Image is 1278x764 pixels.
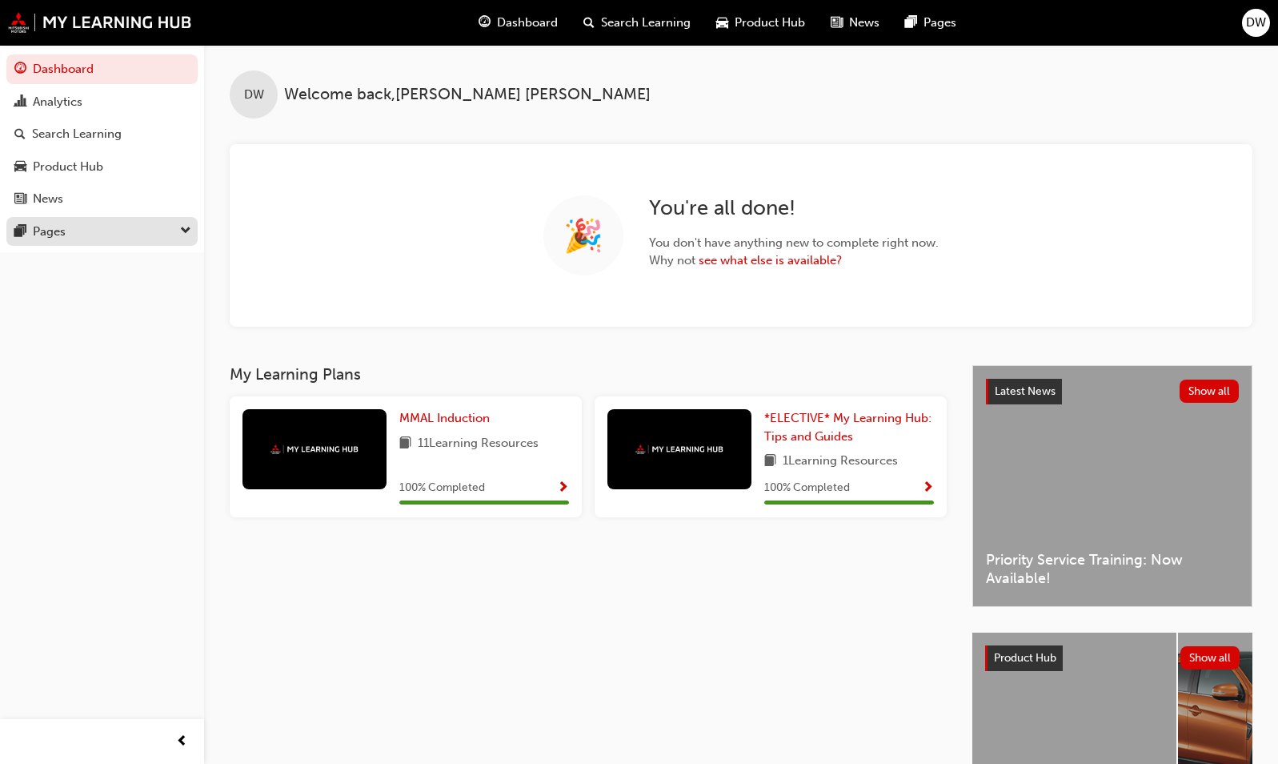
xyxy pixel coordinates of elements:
[986,379,1239,404] a: Latest NewsShow all
[33,223,66,241] div: Pages
[6,54,198,84] a: Dashboard
[849,14,879,32] span: News
[571,6,703,39] a: search-iconSearch Learning
[831,13,843,33] span: news-icon
[6,184,198,214] a: News
[764,452,776,472] span: book-icon
[33,158,103,176] div: Product Hub
[649,234,939,252] span: You don't have anything new to complete right now.
[6,152,198,182] a: Product Hub
[270,444,359,455] img: mmal
[14,95,26,110] span: chart-icon
[6,51,198,217] button: DashboardAnalyticsSearch LearningProduct HubNews
[699,253,842,267] a: see what else is available?
[764,479,850,497] span: 100 % Completed
[466,6,571,39] a: guage-iconDashboard
[180,221,191,242] span: down-icon
[986,551,1239,587] span: Priority Service Training: Now Available!
[33,190,63,208] div: News
[14,127,26,142] span: search-icon
[583,13,595,33] span: search-icon
[557,481,569,496] span: Show Progress
[6,119,198,149] a: Search Learning
[649,251,939,270] span: Why not
[14,62,26,77] span: guage-icon
[1180,380,1240,403] button: Show all
[244,86,264,104] span: DW
[399,411,490,425] span: MMAL Induction
[33,93,82,111] div: Analytics
[557,478,569,498] button: Show Progress
[995,384,1056,398] span: Latest News
[1242,9,1270,37] button: DW
[703,6,818,39] a: car-iconProduct Hub
[6,217,198,247] button: Pages
[716,13,728,33] span: car-icon
[649,195,939,221] h2: You're all done!
[923,14,956,32] span: Pages
[6,87,198,117] a: Analytics
[922,481,934,496] span: Show Progress
[922,478,934,498] button: Show Progress
[8,12,192,33] img: mmal
[563,227,603,245] span: 🎉
[905,13,917,33] span: pages-icon
[783,452,898,472] span: 1 Learning Resources
[1246,14,1266,32] span: DW
[399,479,485,497] span: 100 % Completed
[972,365,1252,607] a: Latest NewsShow allPriority Service Training: Now Available!
[418,434,539,454] span: 11 Learning Resources
[985,645,1240,671] a: Product HubShow all
[1180,646,1240,670] button: Show all
[735,14,805,32] span: Product Hub
[32,125,122,143] div: Search Learning
[14,160,26,175] span: car-icon
[284,86,651,104] span: Welcome back , [PERSON_NAME] [PERSON_NAME]
[399,434,411,454] span: book-icon
[14,225,26,239] span: pages-icon
[497,14,558,32] span: Dashboard
[818,6,892,39] a: news-iconNews
[994,651,1056,665] span: Product Hub
[399,409,496,428] a: MMAL Induction
[892,6,969,39] a: pages-iconPages
[230,365,947,384] h3: My Learning Plans
[479,13,491,33] span: guage-icon
[764,409,934,445] a: *ELECTIVE* My Learning Hub: Tips and Guides
[601,14,691,32] span: Search Learning
[764,411,931,444] span: *ELECTIVE* My Learning Hub: Tips and Guides
[176,732,188,752] span: prev-icon
[635,444,723,455] img: mmal
[14,192,26,207] span: news-icon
